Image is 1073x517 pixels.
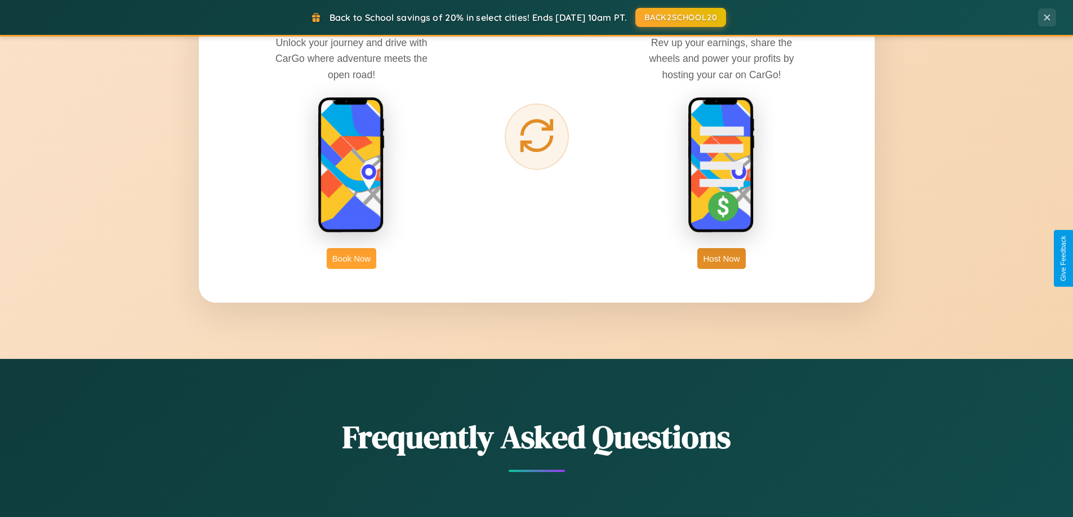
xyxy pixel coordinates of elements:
p: Rev up your earnings, share the wheels and power your profits by hosting your car on CarGo! [637,35,806,82]
p: Unlock your journey and drive with CarGo where adventure meets the open road! [267,35,436,82]
h2: Frequently Asked Questions [199,415,875,458]
button: BACK2SCHOOL20 [635,8,726,27]
button: Book Now [327,248,376,269]
img: host phone [688,97,755,234]
div: Give Feedback [1059,236,1067,281]
button: Host Now [697,248,745,269]
img: rent phone [318,97,385,234]
span: Back to School savings of 20% in select cities! Ends [DATE] 10am PT. [330,12,627,23]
